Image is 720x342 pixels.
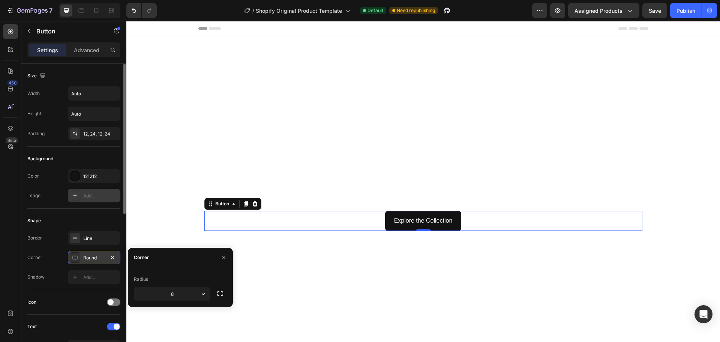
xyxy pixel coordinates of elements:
[27,90,40,97] div: Width
[259,190,335,210] a: Explore the Collection
[397,7,435,14] span: Need republishing
[649,8,661,14] span: Save
[7,80,18,86] div: 450
[134,276,148,283] div: Radius
[83,235,118,242] div: Line
[27,130,45,137] div: Padding
[74,46,99,54] p: Advanced
[27,323,37,330] div: Text
[134,254,149,261] div: Corner
[568,3,639,18] button: Assigned Products
[83,173,118,180] div: 121212
[670,3,702,18] button: Publish
[694,305,712,323] div: Open Intercom Messenger
[27,173,39,179] div: Color
[27,299,36,306] div: Icon
[27,192,40,199] div: Image
[87,179,104,186] div: Button
[256,7,342,15] span: Shopify Original Product Template
[642,3,667,18] button: Save
[126,3,157,18] div: Undo/Redo
[27,71,47,81] div: Size
[83,255,105,261] div: Round
[68,87,120,100] input: Auto
[68,107,120,121] input: Auto
[252,7,254,15] span: /
[49,6,52,15] p: 7
[37,46,58,54] p: Settings
[83,131,118,137] div: 12, 24, 12, 24
[83,193,118,199] div: Add...
[268,194,326,205] p: Explore the Collection
[27,110,41,117] div: Height
[83,274,118,281] div: Add...
[27,155,53,162] div: Background
[367,7,383,14] span: Default
[27,217,41,224] div: Shape
[3,3,56,18] button: 7
[6,137,18,143] div: Beta
[126,21,720,342] iframe: Design area
[27,274,45,280] div: Shadow
[27,235,42,241] div: Border
[27,254,42,261] div: Corner
[134,287,210,301] input: Auto
[36,27,100,36] p: Button
[676,7,695,15] div: Publish
[574,7,622,15] span: Assigned Products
